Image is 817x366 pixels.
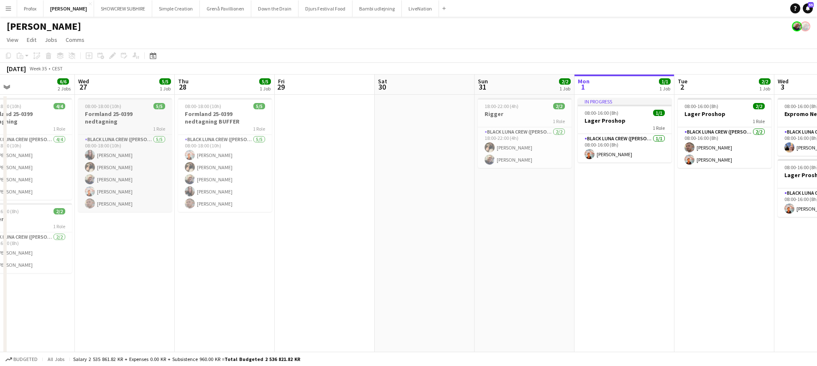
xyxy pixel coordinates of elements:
span: 3 [776,82,789,92]
span: 2/2 [753,103,765,109]
h3: Lager Proshop [578,117,671,124]
app-card-role: Black Luna Crew ([PERSON_NAME])5/508:00-18:00 (10h)[PERSON_NAME][PERSON_NAME][PERSON_NAME][PERSON... [78,135,172,212]
span: 1 [577,82,590,92]
div: Salary 2 535 861.82 KR + Expenses 0.00 KR + Subsistence 960.00 KR = [73,356,300,362]
button: SHOWCREW SUBHIRE [94,0,152,17]
span: 2/2 [553,103,565,109]
a: Comms [62,34,88,45]
button: Djurs Festival Food [299,0,352,17]
span: 1 Role [53,223,65,229]
span: View [7,36,18,44]
div: 1 Job [759,85,770,92]
div: 1 Job [160,85,171,92]
span: 1 Role [253,126,265,132]
app-job-card: In progress08:00-16:00 (8h)1/1Lager Proshop1 RoleBlack Luna Crew ([PERSON_NAME])1/108:00-16:00 (8... [578,98,671,162]
span: All jobs [46,356,66,362]
app-job-card: 18:00-22:00 (4h)2/2Rigger1 RoleBlack Luna Crew ([PERSON_NAME])2/218:00-22:00 (4h)[PERSON_NAME][PE... [478,98,572,168]
a: Edit [23,34,40,45]
span: Edit [27,36,36,44]
h3: Lager Proshop [678,110,771,118]
app-job-card: 08:00-18:00 (10h)5/5Formland 25-0399 nedtagning BUFFER1 RoleBlack Luna Crew ([PERSON_NAME])5/508:... [178,98,272,212]
span: Thu [178,77,189,85]
span: 08:00-16:00 (8h) [585,110,618,116]
div: 1 Job [559,85,570,92]
button: LiveNation [402,0,439,17]
span: Fri [278,77,285,85]
span: 5/5 [153,103,165,109]
button: Grenå Pavillionen [200,0,251,17]
span: Sun [478,77,488,85]
span: 5/5 [159,78,171,85]
a: View [3,34,22,45]
div: 2 Jobs [58,85,71,92]
button: Profox [17,0,43,17]
span: 1 Role [753,118,765,124]
span: 2/2 [759,78,771,85]
span: Sat [378,77,387,85]
app-card-role: Black Luna Crew ([PERSON_NAME])2/208:00-16:00 (8h)[PERSON_NAME][PERSON_NAME] [678,127,771,168]
button: Simple Creation [152,0,200,17]
span: Tue [678,77,687,85]
span: Wed [78,77,89,85]
span: Budgeted [13,356,38,362]
app-card-role: Black Luna Crew ([PERSON_NAME])5/508:00-18:00 (10h)[PERSON_NAME][PERSON_NAME][PERSON_NAME][PERSON... [178,135,272,212]
span: 18:00-22:00 (4h) [485,103,518,109]
a: 55 [803,3,813,13]
span: 28 [177,82,189,92]
span: Mon [578,77,590,85]
span: 2/2 [559,78,571,85]
div: In progress [578,98,671,105]
button: Budgeted [4,355,39,364]
h3: Rigger [478,110,572,118]
span: Week 35 [28,65,49,72]
span: 2 [677,82,687,92]
span: 08:00-16:00 (8h) [684,103,718,109]
app-job-card: 08:00-16:00 (8h)2/2Lager Proshop1 RoleBlack Luna Crew ([PERSON_NAME])2/208:00-16:00 (8h)[PERSON_N... [678,98,771,168]
span: 2/2 [54,208,65,214]
div: 1 Job [260,85,271,92]
span: 1/1 [653,110,665,116]
span: 1 Role [553,118,565,124]
button: Down the Drain [251,0,299,17]
span: 4/4 [54,103,65,109]
button: Bambi udlejning [352,0,402,17]
app-user-avatar: Danny Tranekær [792,21,802,31]
span: 6/6 [57,78,69,85]
span: 30 [377,82,387,92]
div: CEST [52,65,63,72]
h3: Formland 25-0399 nedtagning BUFFER [178,110,272,125]
span: 1/1 [659,78,671,85]
span: 31 [477,82,488,92]
h3: Formland 25-0399 nedtagning [78,110,172,125]
span: 29 [277,82,285,92]
app-job-card: 08:00-18:00 (10h)5/5Formland 25-0399 nedtagning1 RoleBlack Luna Crew ([PERSON_NAME])5/508:00-18:0... [78,98,172,212]
div: [DATE] [7,64,26,73]
span: 5/5 [259,78,271,85]
span: 1 Role [653,125,665,131]
span: Wed [778,77,789,85]
app-card-role: Black Luna Crew ([PERSON_NAME])2/218:00-22:00 (4h)[PERSON_NAME][PERSON_NAME] [478,127,572,168]
span: 08:00-18:00 (10h) [85,103,121,109]
span: 08:00-18:00 (10h) [185,103,221,109]
span: Total Budgeted 2 536 821.82 KR [225,356,300,362]
span: 55 [808,2,814,8]
span: 27 [77,82,89,92]
div: 1 Job [659,85,670,92]
span: 5/5 [253,103,265,109]
span: Comms [66,36,84,44]
a: Jobs [41,34,61,45]
span: 1 Role [53,126,65,132]
app-card-role: Black Luna Crew ([PERSON_NAME])1/108:00-16:00 (8h)[PERSON_NAME] [578,134,671,162]
span: 1 Role [153,126,165,132]
h1: [PERSON_NAME] [7,20,81,33]
span: Jobs [45,36,57,44]
app-user-avatar: Danny Tranekær [800,21,810,31]
button: [PERSON_NAME] [43,0,94,17]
